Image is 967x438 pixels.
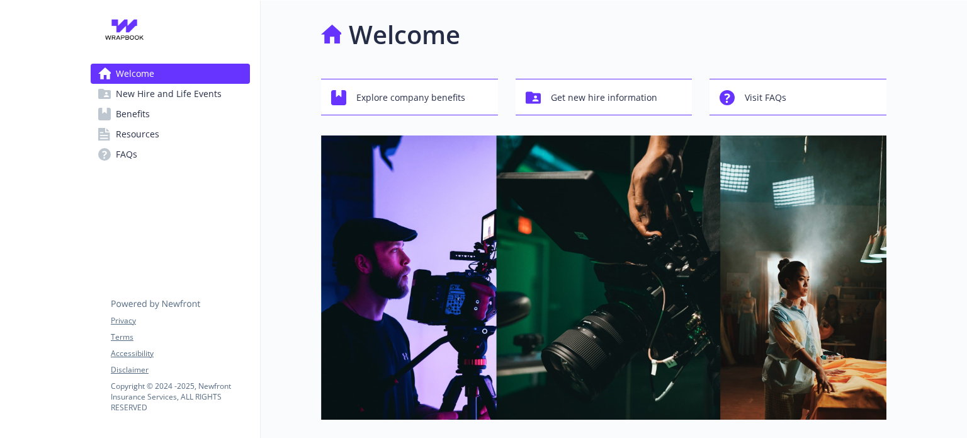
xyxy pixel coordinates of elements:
[116,124,159,144] span: Resources
[349,16,460,54] h1: Welcome
[356,86,465,110] span: Explore company benefits
[321,79,498,115] button: Explore company benefits
[116,144,137,164] span: FAQs
[321,135,886,420] img: overview page banner
[111,381,249,413] p: Copyright © 2024 - 2025 , Newfront Insurance Services, ALL RIGHTS RESERVED
[516,79,693,115] button: Get new hire information
[91,84,250,104] a: New Hire and Life Events
[551,86,657,110] span: Get new hire information
[91,104,250,124] a: Benefits
[745,86,786,110] span: Visit FAQs
[91,144,250,164] a: FAQs
[111,315,249,326] a: Privacy
[710,79,886,115] button: Visit FAQs
[91,64,250,84] a: Welcome
[116,104,150,124] span: Benefits
[111,364,249,376] a: Disclaimer
[116,64,154,84] span: Welcome
[116,84,222,104] span: New Hire and Life Events
[111,348,249,359] a: Accessibility
[111,331,249,343] a: Terms
[91,124,250,144] a: Resources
